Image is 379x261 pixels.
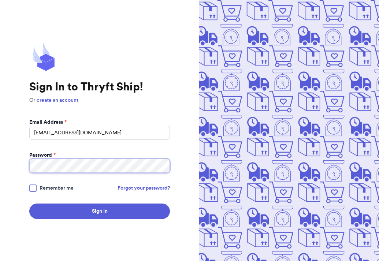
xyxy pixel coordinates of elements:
[29,97,170,104] p: Or
[29,81,170,94] h1: Sign In to Thryft Ship!
[29,152,56,159] label: Password
[29,119,67,126] label: Email Address
[40,184,74,192] span: Remember me
[118,184,170,192] a: Forgot your password?
[37,98,78,103] a: create an account
[29,204,170,219] button: Sign In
